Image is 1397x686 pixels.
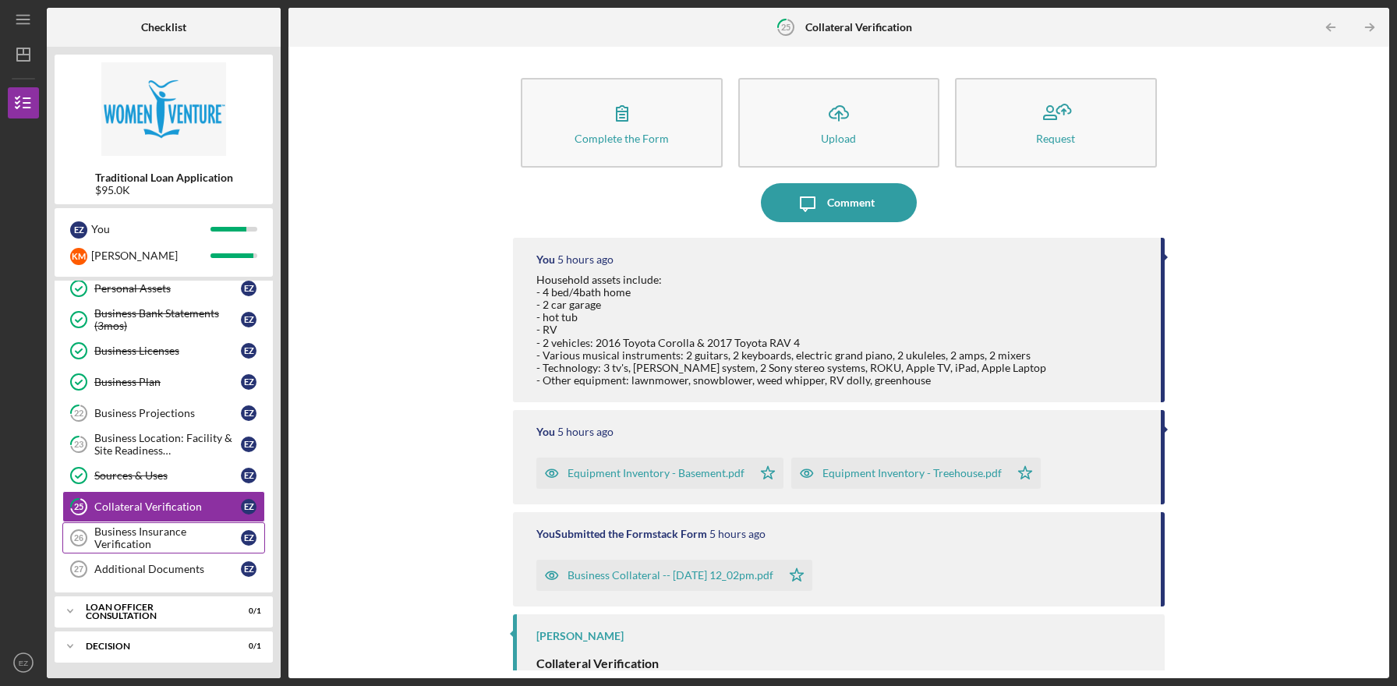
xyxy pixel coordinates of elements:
div: E Z [241,530,256,546]
button: Comment [761,183,917,222]
button: Equipment Inventory - Treehouse.pdf [791,458,1041,489]
button: Business Collateral -- [DATE] 12_02pm.pdf [536,560,812,591]
div: Business Collateral -- [DATE] 12_02pm.pdf [568,569,773,582]
div: You [536,253,555,266]
div: Business Insurance Verification [94,525,241,550]
div: E Z [241,281,256,296]
a: 22Business ProjectionsEZ [62,398,265,429]
div: Business Projections [94,407,241,419]
div: Equipment Inventory - Treehouse.pdf [822,467,1002,479]
a: 26Business Insurance VerificationEZ [62,522,265,553]
div: Business Location: Facility & Site Readiness Documentation [94,432,241,457]
button: EZ [8,647,39,678]
div: You [91,216,210,242]
img: Product logo [55,62,273,156]
text: EZ [19,659,28,667]
div: E Z [241,374,256,390]
div: E Z [241,499,256,514]
button: Complete the Form [521,78,722,168]
a: 27Additional DocumentsEZ [62,553,265,585]
div: E Z [70,221,87,239]
div: Household assets include: - 4 bed/4bath home - 2 car garage - hot tub - RV - 2 vehicles: 2016 Toy... [536,274,1046,387]
div: 0 / 1 [233,606,261,616]
button: Request [955,78,1156,168]
tspan: 23 [74,440,83,450]
div: E Z [241,468,256,483]
tspan: 25 [781,22,790,32]
div: Personal Assets [94,282,241,295]
tspan: 22 [74,408,83,419]
div: Collateral Verification [94,500,241,513]
time: 2025-08-19 16:02 [557,426,614,438]
a: Business LicensesEZ [62,335,265,366]
div: Additional Documents [94,563,241,575]
a: Sources & UsesEZ [62,460,265,491]
strong: Collateral Verification [536,656,659,670]
div: K M [70,248,87,265]
div: You Submitted the Formstack Form [536,528,707,540]
div: Comment [827,183,875,222]
div: Equipment Inventory - Basement.pdf [568,467,744,479]
div: 0 / 1 [233,642,261,651]
div: Complete the Form [575,133,669,144]
b: Traditional Loan Application [95,171,233,184]
div: [PERSON_NAME] [536,630,624,642]
a: Business PlanEZ [62,366,265,398]
div: Loan Officer Consultation [86,603,222,621]
div: Request [1036,133,1075,144]
div: E Z [241,312,256,327]
div: E Z [241,405,256,421]
div: E Z [241,437,256,452]
time: 2025-08-19 16:09 [557,253,614,266]
tspan: 27 [74,564,83,574]
div: You [536,426,555,438]
button: Equipment Inventory - Basement.pdf [536,458,783,489]
div: E Z [241,343,256,359]
tspan: 26 [74,533,83,543]
div: $95.0K [95,184,233,196]
button: Upload [738,78,939,168]
tspan: 25 [74,502,83,512]
div: Business Plan [94,376,241,388]
b: Checklist [141,21,186,34]
a: Personal AssetsEZ [62,273,265,304]
div: Business Licenses [94,345,241,357]
time: 2025-08-19 16:02 [709,528,766,540]
a: 23Business Location: Facility & Site Readiness DocumentationEZ [62,429,265,460]
a: Business Bank Statements (3mos)EZ [62,304,265,335]
a: 25Collateral VerificationEZ [62,491,265,522]
div: Upload [821,133,856,144]
div: Sources & Uses [94,469,241,482]
div: E Z [241,561,256,577]
div: Decision [86,642,222,651]
div: Business Bank Statements (3mos) [94,307,241,332]
b: Collateral Verification [805,21,912,34]
div: [PERSON_NAME] [91,242,210,269]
